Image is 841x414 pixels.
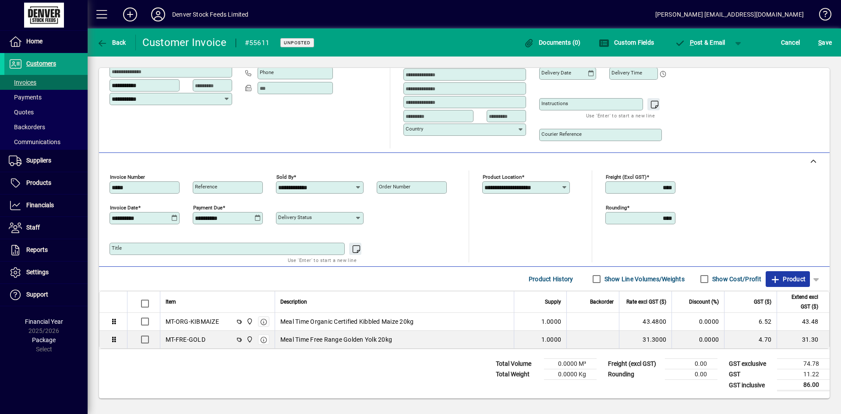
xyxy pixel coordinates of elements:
span: Home [26,38,42,45]
span: S [818,39,822,46]
span: Meal Time Organic Certified Kibbled Maize 20kg [280,317,414,326]
mat-label: Delivery date [541,70,571,76]
mat-label: Courier Reference [541,131,582,137]
span: Backorders [9,124,45,131]
a: Invoices [4,75,88,90]
mat-label: Order number [379,184,410,190]
td: GST exclusive [724,359,777,369]
td: GST [724,369,777,380]
span: Supply [545,297,561,307]
span: DENVER STOCKFEEDS LTD [244,317,254,326]
a: Suppliers [4,150,88,172]
span: GST ($) [754,297,771,307]
app-page-header-button: Back [88,35,136,50]
a: Products [4,172,88,194]
mat-label: Delivery time [611,70,642,76]
div: 43.4800 [625,317,666,326]
mat-label: Phone [260,69,274,75]
mat-label: Invoice number [110,174,145,180]
span: Invoices [9,79,36,86]
span: Product [770,272,806,286]
span: Unposted [284,40,311,46]
span: Payments [9,94,42,101]
td: 0.00 [665,359,717,369]
mat-hint: Use 'Enter' to start a new line [586,110,655,120]
a: Communications [4,134,88,149]
span: Item [166,297,176,307]
mat-label: Payment due [193,205,223,211]
button: Documents (0) [522,35,583,50]
a: Financials [4,195,88,216]
span: 1.0000 [541,317,562,326]
button: Back [95,35,128,50]
span: Rate excl GST ($) [626,297,666,307]
span: DENVER STOCKFEEDS LTD [244,335,254,344]
span: Description [280,297,307,307]
mat-label: Sold by [276,174,293,180]
td: 74.78 [777,359,830,369]
td: Rounding [604,369,665,380]
button: Product [766,271,810,287]
a: Payments [4,90,88,105]
a: Quotes [4,105,88,120]
span: Back [97,39,126,46]
button: Custom Fields [597,35,656,50]
a: Settings [4,262,88,283]
label: Show Line Volumes/Weights [603,275,685,283]
span: Reports [26,246,48,253]
span: Meal Time Free Range Golden Yolk 20kg [280,335,392,344]
div: MT-FRE-GOLD [166,335,205,344]
td: 31.30 [777,331,829,348]
span: Extend excl GST ($) [782,292,818,311]
td: 0.0000 [671,331,724,348]
td: 6.52 [724,313,777,331]
td: 0.00 [665,369,717,380]
td: Total Weight [491,369,544,380]
button: Product History [525,271,577,287]
span: 1.0000 [541,335,562,344]
div: [PERSON_NAME] [EMAIL_ADDRESS][DOMAIN_NAME] [655,7,804,21]
span: Quotes [9,109,34,116]
div: MT-ORG-KIBMAIZE [166,317,219,326]
button: Profile [144,7,172,22]
td: 0.0000 [671,313,724,331]
mat-label: Title [112,245,122,251]
mat-label: Rounding [606,205,627,211]
mat-label: Invoice date [110,205,138,211]
button: Add [116,7,144,22]
td: 4.70 [724,331,777,348]
span: Custom Fields [599,39,654,46]
span: Suppliers [26,157,51,164]
span: P [690,39,694,46]
div: #55611 [245,36,270,50]
span: Package [32,336,56,343]
span: ave [818,35,832,50]
mat-label: Delivery status [278,214,312,220]
a: Reports [4,239,88,261]
span: Communications [9,138,60,145]
div: Customer Invoice [142,35,227,50]
span: Financial Year [25,318,63,325]
mat-hint: Use 'Enter' to start a new line [288,255,357,265]
span: Cancel [781,35,800,50]
td: 0.0000 Kg [544,369,597,380]
td: Total Volume [491,359,544,369]
span: Support [26,291,48,298]
div: 31.3000 [625,335,666,344]
button: Post & Email [670,35,730,50]
a: Staff [4,217,88,239]
span: ost & Email [675,39,725,46]
a: Backorders [4,120,88,134]
span: Financials [26,202,54,209]
label: Show Cost/Profit [710,275,761,283]
a: Knowledge Base [813,2,830,30]
span: Documents (0) [524,39,581,46]
td: Freight (excl GST) [604,359,665,369]
button: Cancel [779,35,802,50]
span: Products [26,179,51,186]
span: Customers [26,60,56,67]
a: Home [4,31,88,53]
span: Discount (%) [689,297,719,307]
td: 86.00 [777,380,830,391]
mat-label: Reference [195,184,217,190]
